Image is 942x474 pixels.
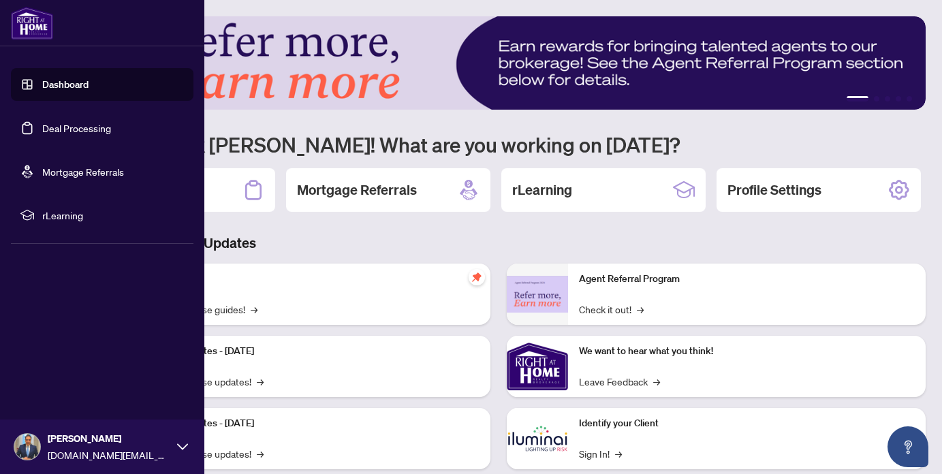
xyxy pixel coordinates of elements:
h2: Profile Settings [727,180,821,200]
p: Self-Help [143,272,480,287]
button: 5 [907,96,912,101]
a: Dashboard [42,78,89,91]
a: Leave Feedback→ [579,374,660,389]
h2: Mortgage Referrals [297,180,417,200]
span: → [257,446,264,461]
p: Identify your Client [579,416,915,431]
button: Open asap [888,426,928,467]
button: 4 [896,96,901,101]
img: Identify your Client [507,408,568,469]
button: 3 [885,96,890,101]
p: We want to hear what you think! [579,344,915,359]
a: Sign In!→ [579,446,622,461]
h2: rLearning [512,180,572,200]
img: Profile Icon [14,434,40,460]
span: → [251,302,257,317]
p: Platform Updates - [DATE] [143,416,480,431]
span: → [615,446,622,461]
button: 1 [847,96,868,101]
a: Deal Processing [42,122,111,134]
img: logo [11,7,53,39]
img: We want to hear what you think! [507,336,568,397]
img: Agent Referral Program [507,276,568,313]
span: [PERSON_NAME] [48,431,170,446]
button: 2 [874,96,879,101]
span: [DOMAIN_NAME][EMAIL_ADDRESS][DOMAIN_NAME] [48,447,170,462]
span: → [637,302,644,317]
span: rLearning [42,208,184,223]
span: → [257,374,264,389]
h3: Brokerage & Industry Updates [71,234,926,253]
p: Agent Referral Program [579,272,915,287]
p: Platform Updates - [DATE] [143,344,480,359]
img: Slide 0 [71,16,926,110]
span: → [653,374,660,389]
a: Mortgage Referrals [42,165,124,178]
a: Check it out!→ [579,302,644,317]
span: pushpin [469,269,485,285]
h1: Welcome back [PERSON_NAME]! What are you working on [DATE]? [71,131,926,157]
